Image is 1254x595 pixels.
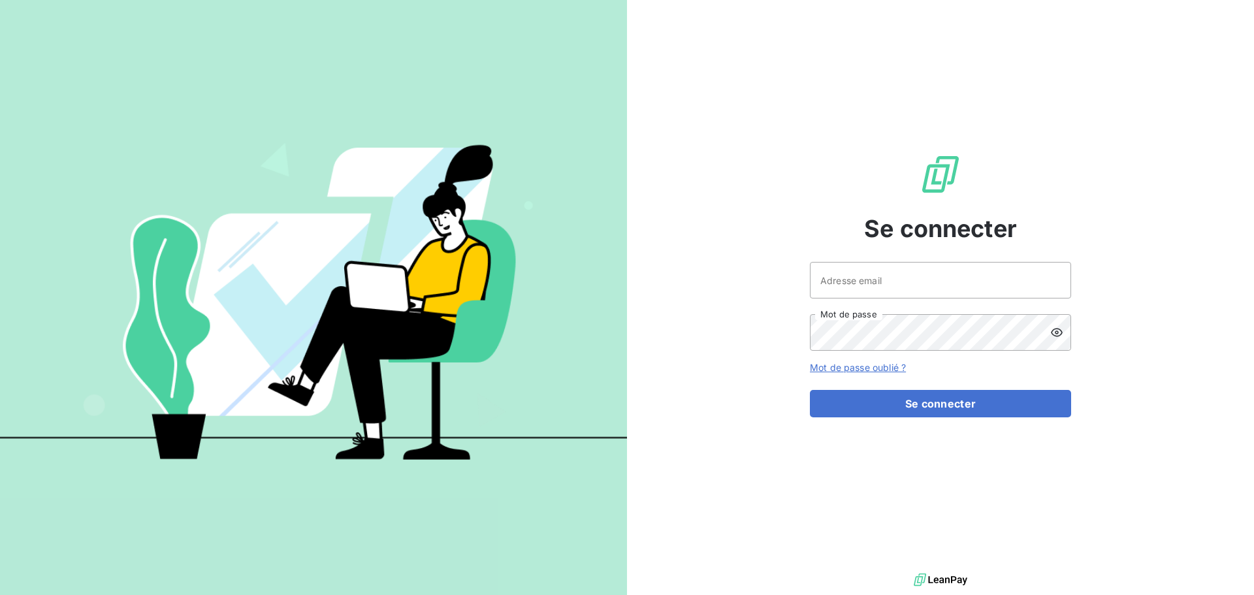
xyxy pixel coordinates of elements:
span: Se connecter [864,211,1017,246]
a: Mot de passe oublié ? [810,362,906,373]
input: placeholder [810,262,1071,298]
button: Se connecter [810,390,1071,417]
img: logo [914,570,967,590]
img: Logo LeanPay [920,153,961,195]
